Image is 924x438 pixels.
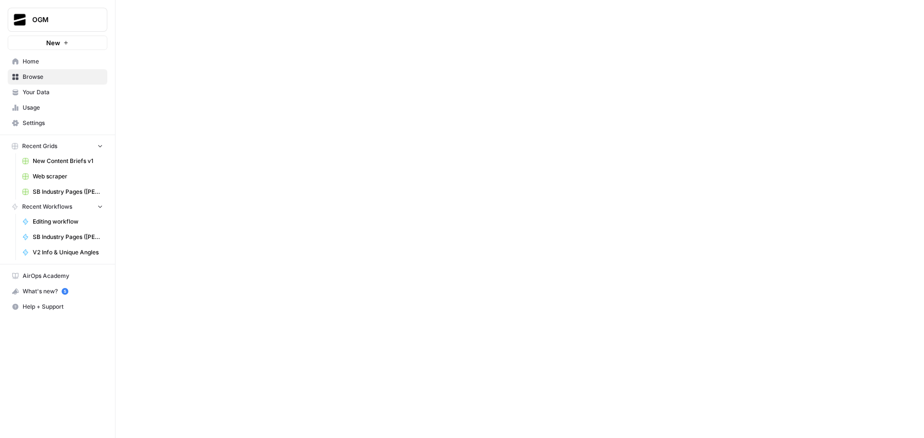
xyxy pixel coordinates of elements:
span: AirOps Academy [23,272,103,280]
span: Browse [23,73,103,81]
a: Home [8,54,107,69]
button: Recent Workflows [8,200,107,214]
span: New [46,38,60,48]
button: What's new? 5 [8,284,107,299]
span: SB Industry Pages ([PERSON_NAME] v3) [33,233,103,241]
a: New Content Briefs v1 [18,153,107,169]
button: Help + Support [8,299,107,314]
a: V2 Info & Unique Angles [18,245,107,260]
text: 5 [64,289,66,294]
a: SB Industry Pages ([PERSON_NAME] v3) Grid [18,184,107,200]
a: Your Data [8,85,107,100]
a: 5 [62,288,68,295]
span: SB Industry Pages ([PERSON_NAME] v3) Grid [33,188,103,196]
span: Your Data [23,88,103,97]
span: V2 Info & Unique Angles [33,248,103,257]
a: AirOps Academy [8,268,107,284]
span: Help + Support [23,302,103,311]
a: Editing workflow [18,214,107,229]
span: OGM [32,15,90,25]
a: Web scraper [18,169,107,184]
span: Recent Workflows [22,202,72,211]
span: Editing workflow [33,217,103,226]
span: Home [23,57,103,66]
button: Workspace: OGM [8,8,107,32]
a: Settings [8,115,107,131]
div: What's new? [8,284,107,299]
button: New [8,36,107,50]
span: Web scraper [33,172,103,181]
span: Recent Grids [22,142,57,150]
span: Usage [23,103,103,112]
span: Settings [23,119,103,127]
a: SB Industry Pages ([PERSON_NAME] v3) [18,229,107,245]
span: New Content Briefs v1 [33,157,103,165]
a: Browse [8,69,107,85]
a: Usage [8,100,107,115]
button: Recent Grids [8,139,107,153]
img: OGM Logo [11,11,28,28]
